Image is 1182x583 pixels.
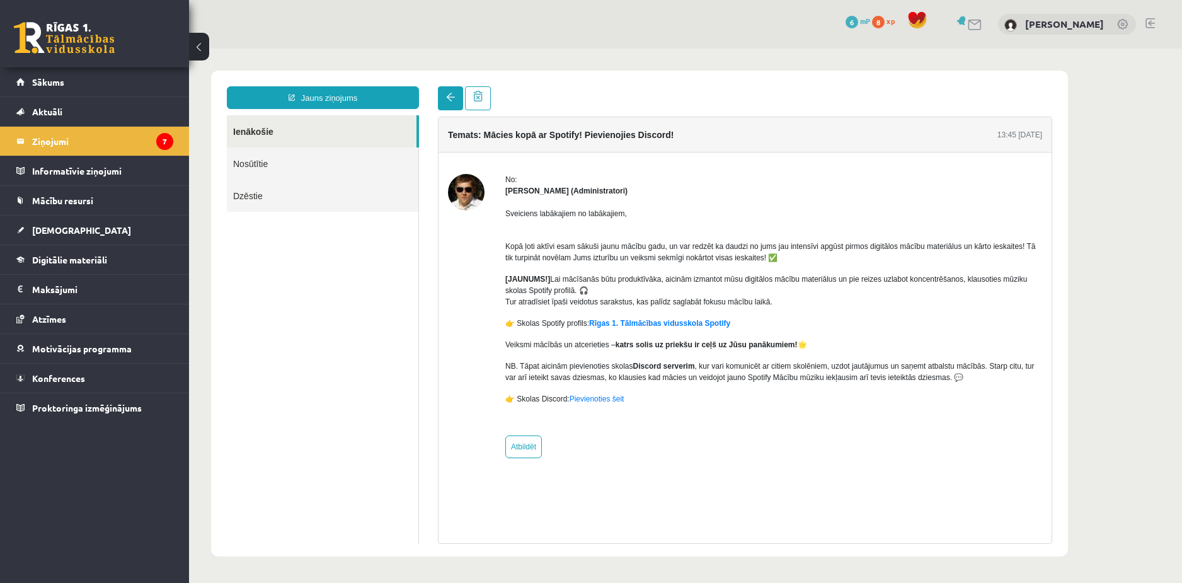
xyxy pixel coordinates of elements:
a: 8 xp [872,16,901,26]
legend: Informatīvie ziņojumi [32,156,173,185]
legend: Ziņojumi [32,127,173,156]
legend: Maksājumi [32,275,173,304]
a: Rīgas 1. Tālmācības vidusskola Spotify [400,270,541,279]
a: Informatīvie ziņojumi [16,156,173,185]
span: xp [886,16,895,26]
span: 8 [872,16,885,28]
a: Pievienoties šeit [381,346,435,355]
a: Nosūtītie [38,99,229,131]
h4: Temats: Mācies kopā ar Spotify! Pievienojies Discord! [259,81,485,91]
a: Jauns ziņojums [38,38,230,61]
span: mP [860,16,870,26]
a: Proktoringa izmēģinājums [16,393,173,422]
a: Konferences [16,364,173,393]
i: 7 [156,133,173,150]
a: Ziņojumi7 [16,127,173,156]
p: Kopā ļoti aktīvi esam sākuši jaunu mācību gadu, un var redzēt ka daudzi no jums jau intensīvi apg... [316,181,853,215]
span: Atzīmes [32,313,66,325]
a: Rīgas 1. Tālmācības vidusskola [14,22,115,54]
span: Aktuāli [32,106,62,117]
p: Lai mācīšanās būtu produktīvāka, aicinām izmantot mūsu digitālos mācību materiālus un pie reizes ... [316,225,853,259]
strong: Discord serverim [444,313,506,322]
a: Ienākošie [38,67,227,99]
p: Sveiciens labākajiem no labākajiem, [316,159,853,171]
span: Motivācijas programma [32,343,132,354]
span: [DEMOGRAPHIC_DATA] [32,224,131,236]
p: Veiksmi mācībās un atcerieties – 🌟 [316,291,853,302]
a: Mācību resursi [16,186,173,215]
span: Mācību resursi [32,195,93,206]
a: Atzīmes [16,304,173,333]
span: Digitālie materiāli [32,254,107,265]
p: 👉 Skolas Discord: [316,345,853,356]
div: No: [316,125,853,137]
a: [DEMOGRAPHIC_DATA] [16,216,173,245]
p: NB. Tāpat aicinām pievienoties skolas , kur vari komunicēt ar citiem skolēniem, uzdot jautājumus ... [316,312,853,335]
a: Dzēstie [38,131,229,163]
a: 6 mP [846,16,870,26]
strong: katrs solis uz priekšu ir ceļš uz Jūsu panākumiem! [427,292,609,301]
span: Proktoringa izmēģinājums [32,402,142,413]
a: Motivācijas programma [16,334,173,363]
a: Atbildēt [316,387,353,410]
span: Sākums [32,76,64,88]
a: Maksājumi [16,275,173,304]
strong: [JAUNUMS!] [316,226,361,235]
p: 👉 Skolas Spotify profils: [316,269,853,280]
span: 6 [846,16,858,28]
a: [PERSON_NAME] [1025,18,1104,30]
img: Viktorija Pētersone [1004,19,1017,32]
a: Digitālie materiāli [16,245,173,274]
a: Aktuāli [16,97,173,126]
span: Konferences [32,372,85,384]
div: 13:45 [DATE] [808,81,853,92]
img: Ivo Čapiņš [259,125,295,162]
strong: [PERSON_NAME] (Administratori) [316,138,439,147]
a: Sākums [16,67,173,96]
